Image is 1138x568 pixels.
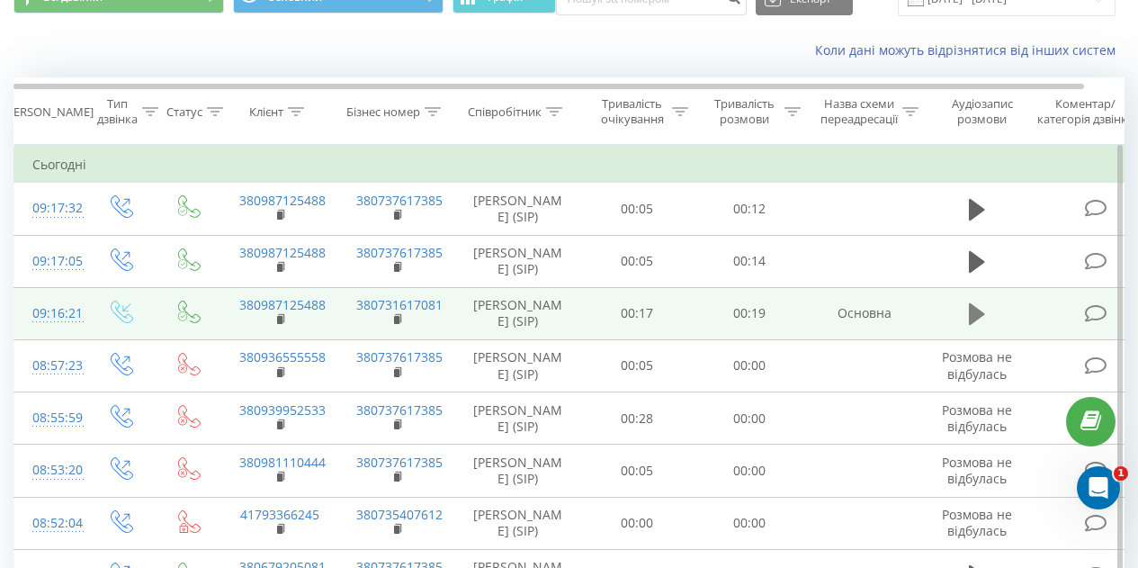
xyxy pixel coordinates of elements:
td: 00:05 [581,235,694,287]
td: [PERSON_NAME] (SIP) [455,235,581,287]
div: 08:55:59 [32,401,68,436]
div: Клієнт [249,104,283,120]
a: 380987125488 [239,296,326,313]
td: 00:12 [694,183,806,235]
td: 00:00 [694,392,806,445]
div: Тип дзвінка [97,96,138,127]
td: 00:00 [694,339,806,392]
div: Назва схеми переадресації [820,96,898,127]
td: 00:05 [581,339,694,392]
td: [PERSON_NAME] (SIP) [455,445,581,497]
div: 08:53:20 [32,453,68,488]
div: 09:16:21 [32,296,68,331]
a: 380737617385 [356,192,443,209]
td: 00:19 [694,287,806,339]
span: Розмова не відбулась [942,454,1012,487]
span: Розмова не відбулась [942,506,1012,539]
td: 00:00 [694,497,806,549]
div: 08:57:23 [32,348,68,383]
a: 380737617385 [356,401,443,419]
td: 00:00 [694,445,806,497]
td: [PERSON_NAME] (SIP) [455,183,581,235]
td: 00:00 [581,497,694,549]
div: Бізнес номер [346,104,420,120]
a: 380737617385 [356,244,443,261]
a: 380981110444 [239,454,326,471]
td: [PERSON_NAME] (SIP) [455,497,581,549]
div: Коментар/категорія дзвінка [1033,96,1138,127]
td: [PERSON_NAME] (SIP) [455,287,581,339]
td: [PERSON_NAME] (SIP) [455,339,581,392]
a: 380737617385 [356,348,443,365]
a: 380987125488 [239,192,326,209]
span: 1 [1114,466,1128,481]
div: Співробітник [468,104,542,120]
a: 380987125488 [239,244,326,261]
td: 00:14 [694,235,806,287]
td: 00:05 [581,183,694,235]
div: Тривалість розмови [709,96,780,127]
div: Тривалість очікування [596,96,668,127]
td: 00:28 [581,392,694,445]
a: 380936555558 [239,348,326,365]
div: Статус [166,104,202,120]
a: 380737617385 [356,454,443,471]
span: Розмова не відбулась [942,401,1012,435]
td: [PERSON_NAME] (SIP) [455,392,581,445]
td: 00:05 [581,445,694,497]
a: 380735407612 [356,506,443,523]
div: 09:17:32 [32,191,68,226]
div: [PERSON_NAME] [3,104,94,120]
a: 41793366245 [240,506,319,523]
a: 380939952533 [239,401,326,419]
iframe: Intercom live chat [1077,466,1120,509]
div: 08:52:04 [32,506,68,541]
a: 380731617081 [356,296,443,313]
a: Коли дані можуть відрізнятися вiд інших систем [815,41,1125,59]
div: Аудіозапис розмови [938,96,1026,127]
td: 00:17 [581,287,694,339]
div: 09:17:05 [32,244,68,279]
td: Основна [806,287,923,339]
span: Розмова не відбулась [942,348,1012,382]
